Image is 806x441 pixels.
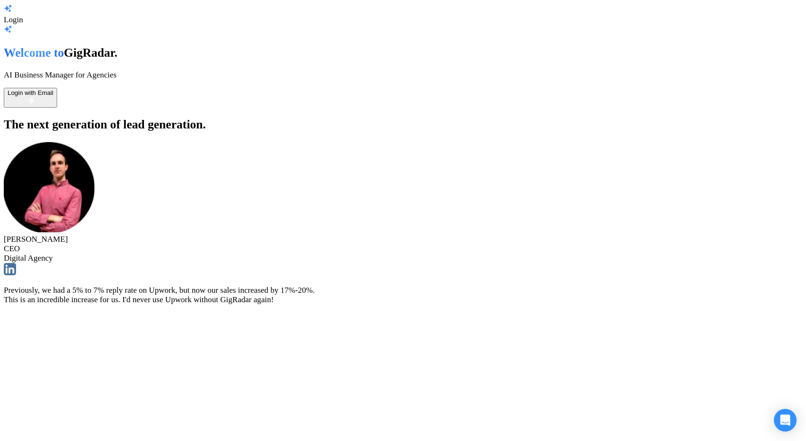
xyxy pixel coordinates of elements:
button: Login with Email [4,88,57,108]
div: CEO [4,244,802,254]
div: [PERSON_NAME] [4,235,802,244]
p: Previously, we had a 5% to 7% reply rate on Upwork, but now our sales increased by 17%-20%. This ... [4,286,802,305]
h2: ‍ GigRadar. [4,46,802,60]
span: Welcome to [4,46,64,59]
h2: The next generation of lead generation. [4,118,802,132]
p: AI Business Manager for Agencies [4,70,802,80]
div: Login [4,15,802,25]
div: Login with Email [8,89,53,96]
div: Digital Agency [4,254,802,263]
div: Open Intercom Messenger [774,409,797,432]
